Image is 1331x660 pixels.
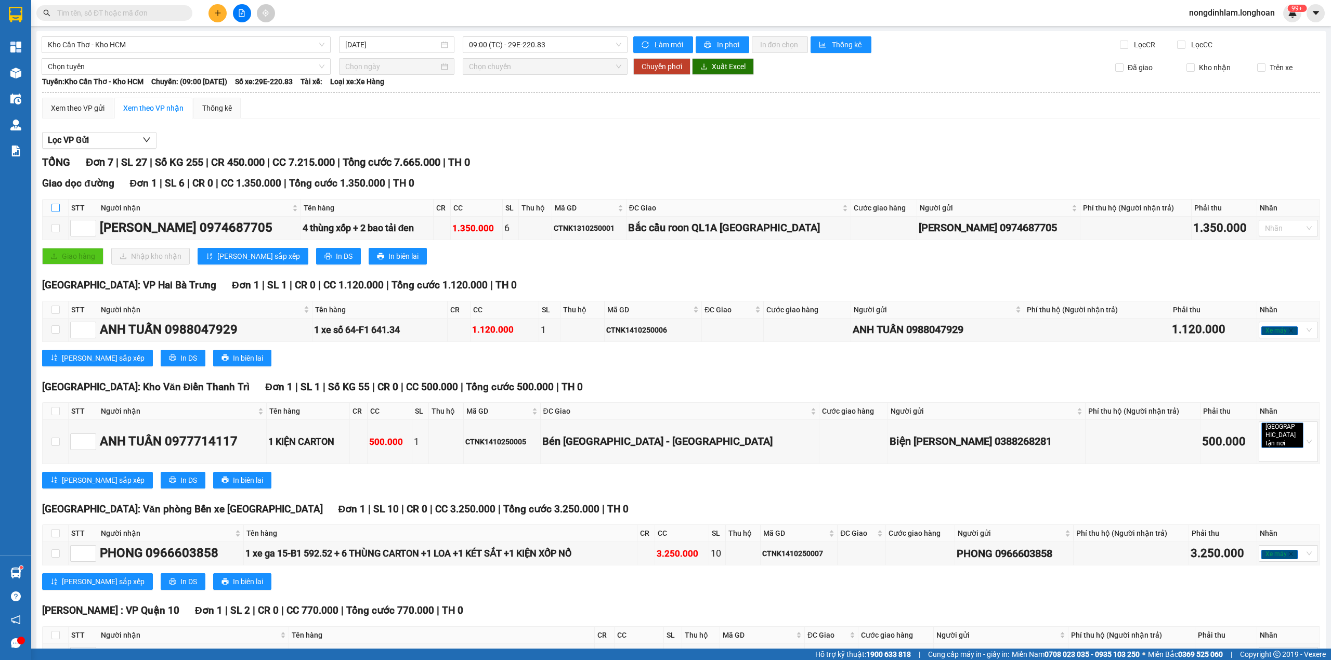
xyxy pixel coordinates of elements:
span: message [11,638,21,648]
span: caret-down [1311,8,1321,18]
span: Đơn 1 [265,381,293,393]
div: Xem theo VP nhận [123,102,184,114]
span: Làm mới [655,39,685,50]
span: Thống kê [832,39,863,50]
span: CR 0 [258,604,279,616]
th: CR [434,200,451,217]
span: Trên xe [1265,62,1297,73]
th: Tên hàng [267,403,350,420]
span: Mã GD [723,629,794,641]
th: Cước giao hàng [819,403,888,420]
span: download [700,63,708,71]
span: Số KG 255 [155,156,203,168]
span: Tổng cước 500.000 [466,381,554,393]
td: CTNK1310250001 [552,217,626,240]
span: Số xe: 29E-220.83 [235,76,293,87]
td: CTNK1410250007 [761,542,838,565]
img: dashboard-icon [10,42,21,52]
td: CTNK1410250006 [605,319,702,342]
div: 500.000 [369,435,410,449]
th: STT [69,627,98,644]
div: 1.350.000 [1193,219,1255,237]
button: Chuyển phơi [633,58,690,75]
div: 1 xe số 64-F1 641.34 [314,323,446,337]
span: sort-ascending [50,578,58,586]
div: [PERSON_NAME] 0974687705 [919,220,1078,236]
span: Người nhận [101,405,256,417]
span: Cung cấp máy in - giấy in: [928,649,1009,660]
span: Đơn 1 [232,279,259,291]
span: bar-chart [819,41,828,49]
div: Biện [PERSON_NAME] 0388268281 [890,433,1084,450]
th: SL [539,301,560,319]
span: Tổng cước 770.000 [346,604,434,616]
input: 15/10/2025 [345,39,439,50]
span: SL 27 [121,156,147,168]
span: | [556,381,559,393]
span: | [318,279,321,291]
span: CR 0 [295,279,316,291]
sup: 1 [20,566,23,569]
th: CC [471,301,539,319]
button: uploadGiao hàng [42,248,103,265]
span: Người gửi [854,304,1013,315]
span: In phơi [717,39,741,50]
span: Đơn 1 [195,604,223,616]
span: SL 1 [267,279,287,291]
th: Phải thu [1192,200,1257,217]
th: Thu hộ [726,525,761,542]
div: ANH TUÂN 0977714117 [100,432,265,452]
span: In DS [180,576,197,587]
th: CR [448,301,471,319]
img: warehouse-icon [10,120,21,130]
th: SL [503,200,519,217]
span: In biên lai [233,352,263,364]
span: Lọc VP Gửi [48,134,89,147]
span: Chuyến: (09:00 [DATE]) [151,76,227,87]
th: Phí thu hộ (Người nhận trả) [1068,627,1195,644]
div: PHONG 0966603858 [957,546,1072,562]
th: Cước giao hàng [886,525,955,542]
div: Nhãn [1260,527,1317,539]
span: TỔNG [42,156,70,168]
span: printer [221,354,229,362]
th: CC [615,627,663,644]
span: | [116,156,119,168]
div: 10 [711,546,724,561]
span: Lọc CC [1187,39,1214,50]
span: [GEOGRAPHIC_DATA]: Kho Văn Điển Thanh Trì [42,381,250,393]
div: ANH TUẤN 0988047929 [853,322,1022,338]
span: | [602,503,605,515]
span: In biên lai [388,250,419,262]
button: printerIn DS [161,350,205,366]
th: CR [350,403,368,420]
span: plus [214,9,221,17]
span: file-add [238,9,245,17]
th: Thu hộ [682,627,720,644]
button: printerIn DS [161,472,205,489]
span: TH 0 [448,156,470,168]
span: ĐC Giao [629,202,840,214]
th: Phải thu [1189,525,1257,542]
span: TH 0 [495,279,517,291]
span: | [498,503,501,515]
div: 3.250.000 [657,547,707,561]
button: sort-ascending[PERSON_NAME] sắp xếp [198,248,308,265]
span: | [295,381,298,393]
span: CR 0 [192,177,213,189]
th: Phí thu hộ (Người nhận trả) [1080,200,1192,217]
th: CC [368,403,412,420]
button: printerIn DS [161,573,205,590]
span: In biên lai [233,576,263,587]
span: [GEOGRAPHIC_DATA]: Văn phòng Bến xe [GEOGRAPHIC_DATA] [42,503,323,515]
span: Kho nhận [1195,62,1235,73]
button: printerIn DS [316,248,361,265]
span: | [267,156,270,168]
div: Nhãn [1260,629,1317,641]
span: | [206,156,208,168]
span: Loại xe: Xe Hàng [330,76,384,87]
span: sync [642,41,650,49]
div: CTNK1310250001 [554,222,624,234]
span: CR 0 [377,381,398,393]
span: Xe máy [1261,550,1298,559]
